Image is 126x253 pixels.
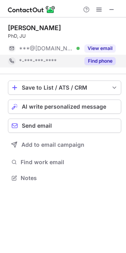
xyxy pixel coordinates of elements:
[19,45,74,52] span: ***@[DOMAIN_NAME]
[8,119,121,133] button: Send email
[8,80,121,95] button: save-profile-one-click
[21,159,118,166] span: Find work email
[22,84,107,91] div: Save to List / ATS / CRM
[84,44,116,52] button: Reveal Button
[21,142,84,148] span: Add to email campaign
[22,103,106,110] span: AI write personalized message
[8,100,121,114] button: AI write personalized message
[8,5,55,14] img: ContactOut v5.3.10
[8,172,121,184] button: Notes
[84,57,116,65] button: Reveal Button
[8,33,121,40] div: PhD, JU
[8,157,121,168] button: Find work email
[22,123,52,129] span: Send email
[8,138,121,152] button: Add to email campaign
[8,24,61,32] div: [PERSON_NAME]
[21,174,118,182] span: Notes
